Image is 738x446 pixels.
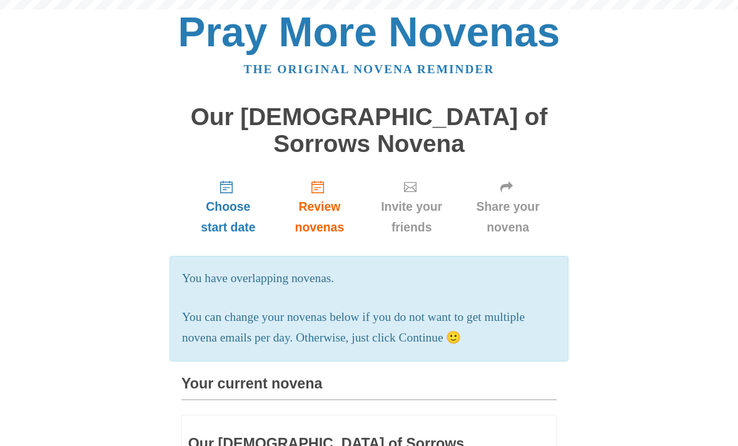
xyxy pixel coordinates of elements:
span: Share your novena [472,196,544,238]
span: Choose start date [194,196,263,238]
h1: Our [DEMOGRAPHIC_DATA] of Sorrows Novena [181,104,557,157]
a: Share your novena [459,170,557,244]
h3: Your current novena [181,376,557,400]
a: Choose start date [181,170,275,244]
p: You have overlapping novenas. [182,268,556,289]
a: Review novenas [275,170,364,244]
span: Invite your friends [377,196,447,238]
a: Pray More Novenas [178,9,560,55]
span: Review novenas [288,196,351,238]
a: Invite your friends [364,170,459,244]
a: The original novena reminder [244,63,495,76]
p: You can change your novenas below if you do not want to get multiple novena emails per day. Other... [182,307,556,348]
